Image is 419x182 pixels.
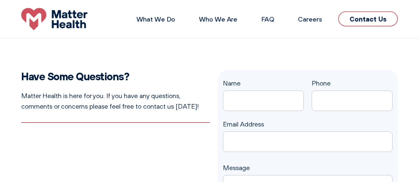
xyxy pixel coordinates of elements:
[21,70,210,83] h2: Have Some Questions?
[136,15,175,23] a: What We Do
[223,131,393,152] input: Email Address
[223,120,393,144] label: Email Address
[338,11,398,26] a: Contact Us
[223,79,304,103] label: Name
[312,91,393,111] input: Phone
[199,15,237,23] a: Who We Are
[298,15,322,23] a: Careers
[223,91,304,111] input: Name
[312,79,393,103] label: Phone
[261,15,274,23] a: FAQ
[21,91,210,112] p: Matter Health is here for you. If you have any questions, comments or concerns please feel free t...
